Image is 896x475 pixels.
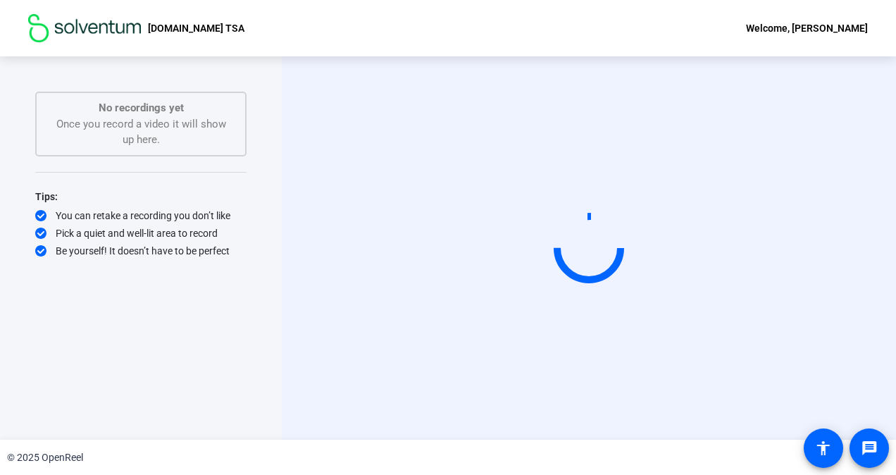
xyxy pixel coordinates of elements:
[746,20,868,37] div: Welcome, [PERSON_NAME]
[51,100,231,116] p: No recordings yet
[35,209,247,223] div: You can retake a recording you don’t like
[51,100,231,148] div: Once you record a video it will show up here.
[28,14,141,42] img: OpenReel logo
[35,244,247,258] div: Be yourself! It doesn’t have to be perfect
[861,440,878,457] mat-icon: message
[35,188,247,205] div: Tips:
[7,450,83,465] div: © 2025 OpenReel
[35,226,247,240] div: Pick a quiet and well-lit area to record
[148,20,244,37] p: [DOMAIN_NAME] TSA
[815,440,832,457] mat-icon: accessibility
